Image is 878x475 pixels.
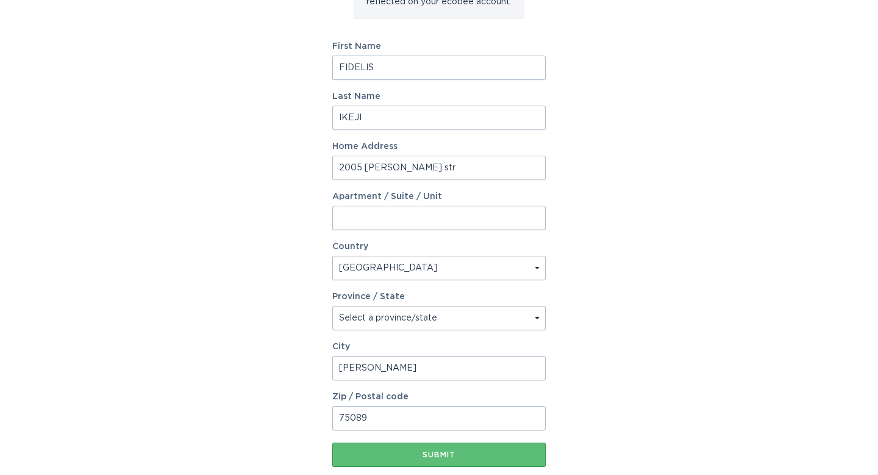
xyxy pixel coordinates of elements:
[332,92,546,101] label: Last Name
[332,42,546,51] label: First Name
[332,393,546,401] label: Zip / Postal code
[338,451,540,459] div: Submit
[332,292,405,301] label: Province / State
[332,343,546,351] label: City
[332,443,546,467] button: Submit
[332,142,546,151] label: Home Address
[332,192,546,201] label: Apartment / Suite / Unit
[332,242,368,251] label: Country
